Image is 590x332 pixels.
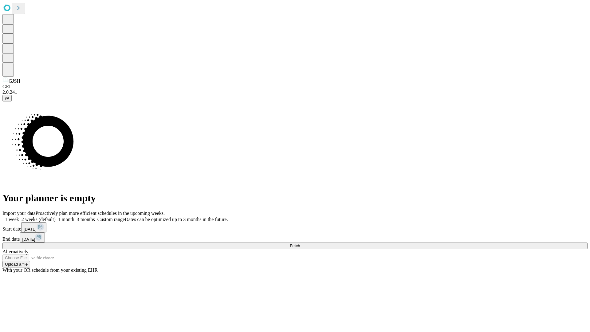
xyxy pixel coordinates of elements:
span: Import your data [2,211,36,216]
div: End date [2,232,588,243]
div: GEI [2,84,588,89]
button: @ [2,95,12,101]
h1: Your planner is empty [2,192,588,204]
span: 3 months [77,217,95,222]
span: Custom range [97,217,125,222]
span: Fetch [290,243,300,248]
span: [DATE] [24,227,37,231]
span: GJSH [9,78,20,84]
button: Fetch [2,243,588,249]
div: 2.0.241 [2,89,588,95]
span: [DATE] [22,237,35,242]
div: Start date [2,222,588,232]
span: Dates can be optimized up to 3 months in the future. [125,217,228,222]
button: Upload a file [2,261,30,267]
span: 1 month [58,217,74,222]
button: [DATE] [20,232,45,243]
span: 2 weeks (default) [22,217,56,222]
span: Alternatively [2,249,28,254]
span: 1 week [5,217,19,222]
span: @ [5,96,9,101]
span: Proactively plan more efficient schedules in the upcoming weeks. [36,211,165,216]
button: [DATE] [21,222,46,232]
span: With your OR schedule from your existing EHR [2,267,98,273]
